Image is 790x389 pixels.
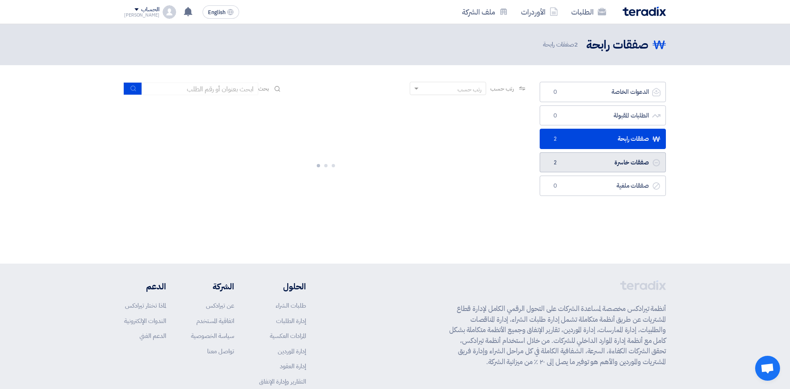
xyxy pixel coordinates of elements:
a: الندوات الإلكترونية [124,316,166,325]
img: profile_test.png [163,5,176,19]
div: Open chat [755,356,780,381]
a: ملف الشركة [455,2,514,22]
a: طلبات الشراء [276,301,306,310]
span: 0 [550,182,560,190]
a: الطلبات المقبولة0 [540,105,666,126]
li: الحلول [259,280,306,293]
h2: صفقات رابحة [586,37,648,53]
a: سياسة الخصوصية [191,331,234,340]
li: الدعم [124,280,166,293]
a: المزادات العكسية [270,331,306,340]
a: الأوردرات [514,2,565,22]
span: 0 [550,88,560,96]
img: Teradix logo [623,7,666,16]
span: 2 [574,40,578,49]
a: صفقات خاسرة2 [540,152,666,173]
a: اتفاقية المستخدم [196,316,234,325]
a: إدارة الموردين [278,347,306,356]
span: 0 [550,112,560,120]
a: صفقات رابحة2 [540,129,666,149]
li: الشركة [191,280,234,293]
a: الطلبات [565,2,613,22]
span: English [208,10,225,15]
a: تواصل معنا [207,347,234,356]
span: رتب حسب [490,84,514,93]
p: أنظمة تيرادكس مخصصة لمساعدة الشركات على التحول الرقمي الكامل لإدارة قطاع المشتريات عن طريق أنظمة ... [449,303,666,367]
a: لماذا تختار تيرادكس [125,301,166,310]
div: الحساب [141,6,159,13]
a: الدعوات الخاصة0 [540,82,666,102]
a: التقارير وإدارة الإنفاق [259,377,306,386]
span: 2 [550,159,560,167]
a: الدعم الفني [139,331,166,340]
a: إدارة الطلبات [276,316,306,325]
a: عن تيرادكس [206,301,234,310]
span: 2 [550,135,560,143]
input: ابحث بعنوان أو رقم الطلب [142,83,258,95]
span: صفقات رابحة [543,40,580,49]
span: بحث [258,84,269,93]
div: رتب حسب [457,85,482,94]
a: إدارة العقود [280,362,306,371]
button: English [203,5,239,19]
div: [PERSON_NAME] [124,13,159,17]
a: صفقات ملغية0 [540,176,666,196]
